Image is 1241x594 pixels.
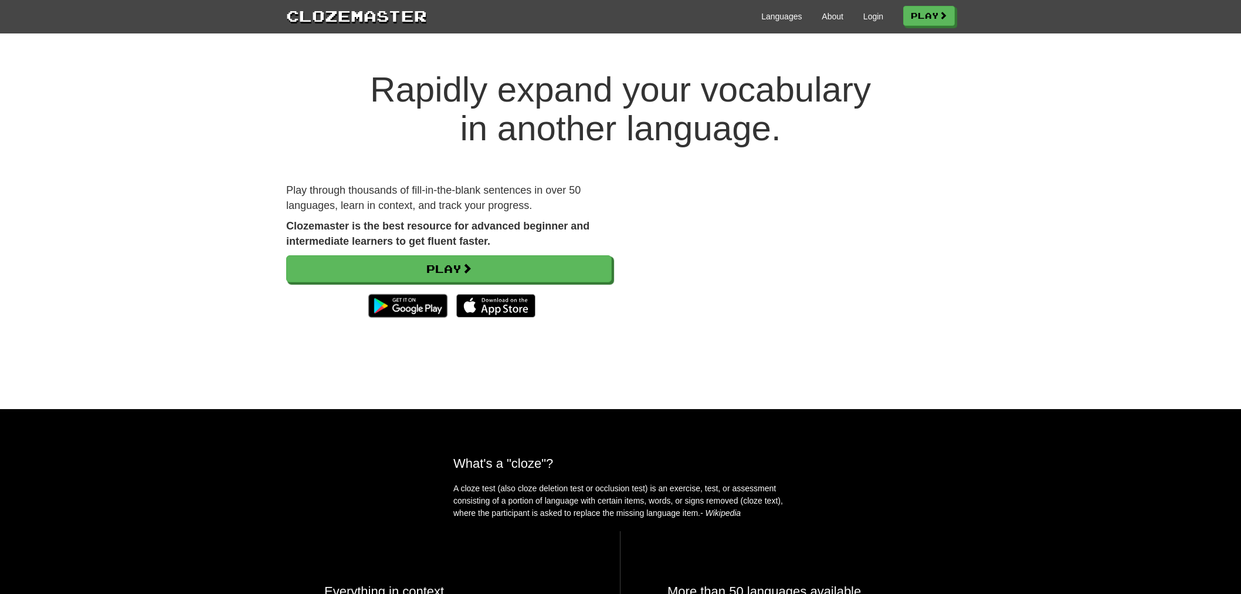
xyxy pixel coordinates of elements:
p: A cloze test (also cloze deletion test or occlusion test) is an exercise, test, or assessment con... [453,482,788,519]
a: Play [286,255,612,282]
img: Download_on_the_App_Store_Badge_US-UK_135x40-25178aeef6eb6b83b96f5f2d004eda3bffbb37122de64afbaef7... [456,294,535,318]
a: Play [903,6,955,26]
p: Play through thousands of fill-in-the-blank sentences in over 50 languages, learn in context, and... [286,183,612,213]
a: About [822,11,843,22]
a: Login [863,11,883,22]
img: Get it on Google Play [362,288,453,323]
em: - Wikipedia [700,508,741,518]
strong: Clozemaster is the best resource for advanced beginner and intermediate learners to get fluent fa... [286,220,589,247]
h2: What's a "cloze"? [453,456,788,471]
a: Languages [761,11,802,22]
a: Clozemaster [286,5,427,26]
